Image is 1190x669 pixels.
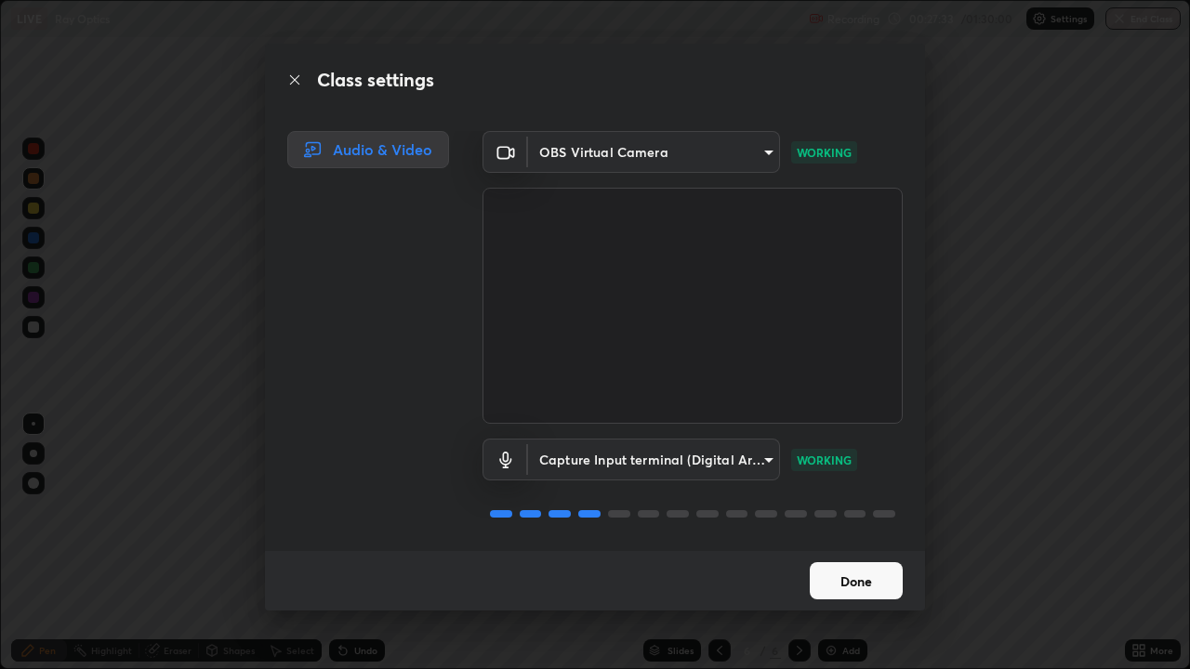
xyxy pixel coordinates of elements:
p: WORKING [797,144,852,161]
p: WORKING [797,452,852,468]
div: OBS Virtual Camera [528,131,780,173]
div: OBS Virtual Camera [528,439,780,480]
h2: Class settings [317,66,434,94]
button: Done [810,562,903,599]
div: Audio & Video [287,131,449,168]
